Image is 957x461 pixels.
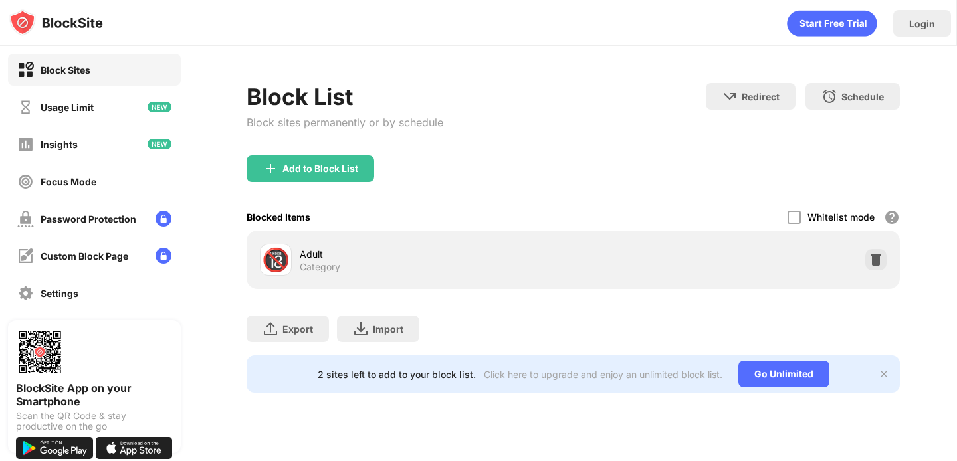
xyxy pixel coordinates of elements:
div: Scan the QR Code & stay productive on the go [16,411,173,432]
img: customize-block-page-off.svg [17,248,34,264]
div: Whitelist mode [807,211,875,223]
div: Blocked Items [247,211,310,223]
img: lock-menu.svg [156,211,171,227]
img: new-icon.svg [148,102,171,112]
img: lock-menu.svg [156,248,171,264]
div: Schedule [841,91,884,102]
img: x-button.svg [879,369,889,379]
img: time-usage-off.svg [17,99,34,116]
div: Redirect [742,91,780,102]
img: insights-off.svg [17,136,34,153]
img: block-on.svg [17,62,34,78]
div: Export [282,323,313,335]
div: Block Sites [41,64,90,76]
div: 🔞 [262,246,290,274]
img: focus-off.svg [17,173,34,190]
div: Category [300,261,340,273]
div: Login [909,18,935,29]
div: Custom Block Page [41,250,128,262]
img: get-it-on-google-play.svg [16,437,93,459]
div: Click here to upgrade and enjoy an unlimited block list. [484,369,722,380]
div: Settings [41,288,78,299]
div: Import [373,323,403,335]
img: settings-off.svg [17,285,34,302]
div: animation [787,10,877,37]
img: logo-blocksite.svg [9,9,103,36]
div: Add to Block List [282,163,358,174]
div: BlockSite App on your Smartphone [16,381,173,408]
img: new-icon.svg [148,139,171,149]
div: Usage Limit [41,102,94,113]
div: Password Protection [41,213,136,225]
div: Block List [247,83,443,110]
div: Adult [300,247,573,261]
div: Focus Mode [41,176,96,187]
div: Go Unlimited [738,361,829,387]
div: Insights [41,139,78,150]
img: password-protection-off.svg [17,211,34,227]
div: Block sites permanently or by schedule [247,116,443,129]
div: 2 sites left to add to your block list. [318,369,476,380]
img: download-on-the-app-store.svg [96,437,173,459]
img: options-page-qr-code.png [16,328,64,376]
